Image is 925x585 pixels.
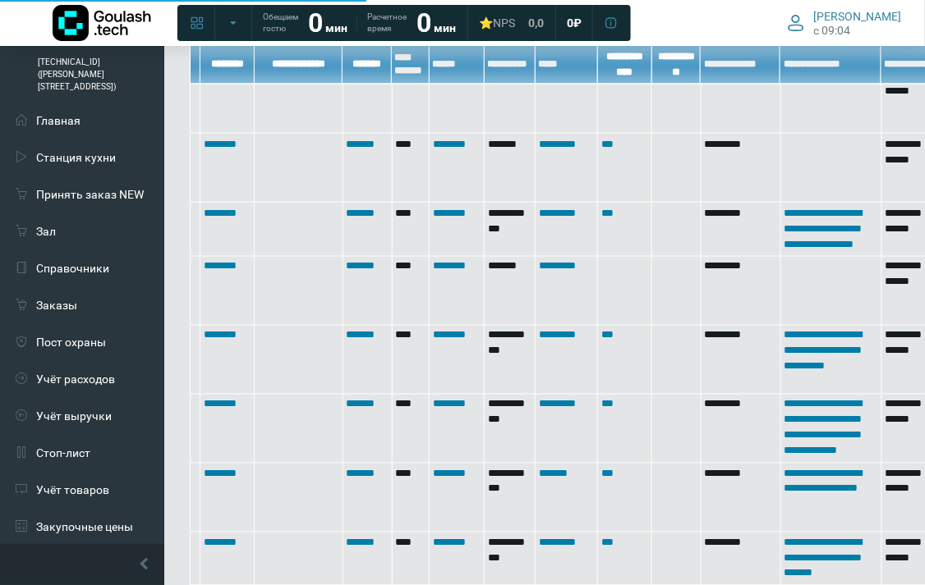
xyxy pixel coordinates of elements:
[263,11,298,34] span: Обещаем гостю
[253,8,466,38] a: Обещаем гостю 0 мин Расчетное время 0 мин
[479,16,515,30] div: ⭐
[557,8,591,38] a: 0 ₽
[325,21,347,34] span: мин
[434,21,456,34] span: мин
[469,8,554,38] a: ⭐NPS 0,0
[308,7,323,39] strong: 0
[493,16,515,30] span: NPS
[814,24,851,37] span: c 09:04
[416,7,431,39] strong: 0
[567,16,573,30] span: 0
[573,16,582,30] span: ₽
[814,9,902,24] span: [PERSON_NAME]
[53,5,151,41] img: Логотип компании Goulash.tech
[367,11,407,34] span: Расчетное время
[528,16,544,30] span: 0,0
[778,6,912,40] button: [PERSON_NAME] c 09:04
